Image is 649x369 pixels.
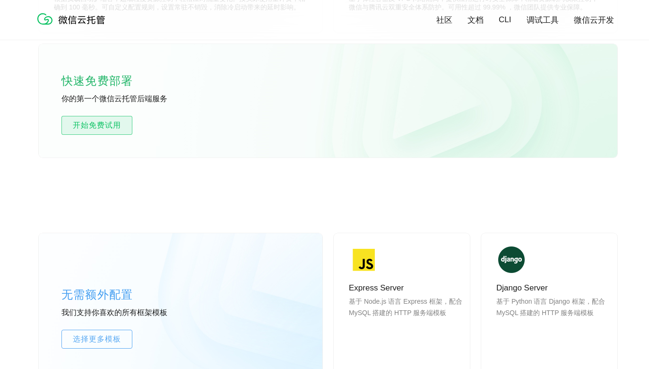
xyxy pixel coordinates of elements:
p: 基于 Node.js 语言 Express 框架，配合 MySQL 搭建的 HTTP 服务端模板 [349,296,462,341]
a: 微信云开发 [574,15,614,26]
a: 社区 [436,15,452,26]
p: 快速免费部署 [61,71,156,90]
a: CLI [499,15,511,25]
a: 文档 [467,15,484,26]
p: 我们支持你喜欢的所有框架模板 [61,308,203,318]
span: 选择更多模板 [62,334,132,345]
p: Express Server [349,282,462,294]
a: 调试工具 [527,15,559,26]
img: 微信云托管 [35,9,111,28]
span: 开始免费试用 [62,120,132,131]
p: 你的第一个微信云托管后端服务 [61,94,203,105]
p: Django Server [496,282,610,294]
a: 微信云托管 [35,22,111,30]
p: 无需额外配置 [61,285,203,304]
p: 基于 Python 语言 Django 框架，配合 MySQL 搭建的 HTTP 服务端模板 [496,296,610,341]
